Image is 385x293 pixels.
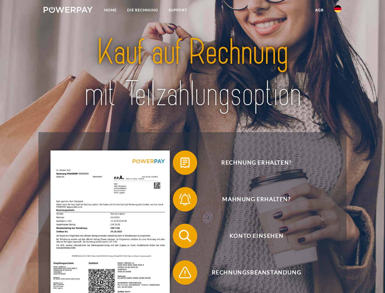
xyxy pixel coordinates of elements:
button: Rechnungsbeanstandung [173,260,331,285]
img: title-powerpay_de.svg [58,29,327,117]
img: qb_bill.svg [177,155,193,170]
img: qb_warning.svg [177,265,193,280]
a: DIE RECHNUNG [122,5,163,16]
a: Home [99,5,122,16]
a: agb [310,5,329,16]
img: qb_bell.svg [177,192,193,207]
button: Mahnung erhalten? [173,187,331,212]
span: Konto einsehen [182,224,331,248]
img: logo-powerpay-white.svg [44,7,93,13]
span: Mahnung erhalten? [182,187,331,212]
button: Konto einsehen [173,224,331,248]
img: de [334,5,341,13]
span: Rechnungsbeanstandung [182,260,331,285]
span: Rechnung erhalten? [182,150,331,175]
iframe: Button to launch messaging window [361,269,380,288]
a: SUPPORT [163,5,192,16]
button: Rechnung erhalten? [173,150,331,175]
img: qb_search.svg [177,228,193,244]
